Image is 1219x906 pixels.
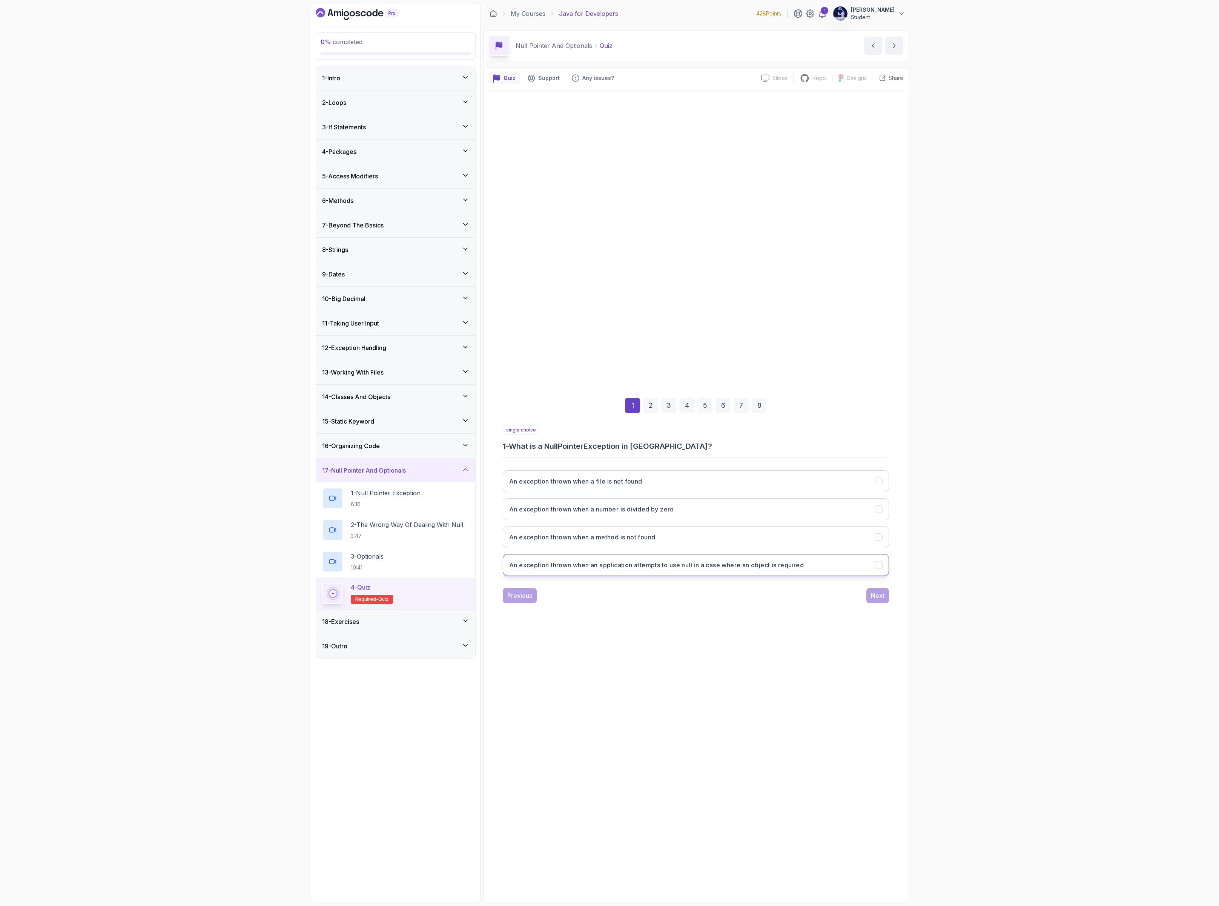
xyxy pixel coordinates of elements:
[734,398,749,413] div: 7
[316,360,475,384] button: 13-Working With Files
[507,591,532,600] div: Previous
[322,488,469,509] button: 1-Null Pointer Exception6:16
[503,526,889,548] button: An exception thrown when a method is not found
[322,221,384,230] h3: 7 - Beyond The Basics
[316,434,475,458] button: 16-Organizing Code
[322,196,353,205] h3: 6 - Methods
[322,74,340,83] h3: 1 - Intro
[316,164,475,188] button: 5-Access Modifiers
[351,520,463,529] p: 2 - The Wrong Way Of Dealing With Null
[885,37,903,55] button: next content
[322,417,374,426] h3: 15 - Static Keyword
[866,588,889,603] button: Next
[643,398,658,413] div: 2
[504,74,516,82] p: Quiz
[316,140,475,164] button: 4-Packages
[322,294,365,303] h3: 10 - Big Decimal
[812,74,826,82] p: Repo
[715,398,731,413] div: 6
[889,74,903,82] p: Share
[316,66,475,90] button: 1-Intro
[851,6,895,14] p: [PERSON_NAME]
[697,398,712,413] div: 5
[321,38,331,46] span: 0 %
[511,9,545,18] a: My Courses
[523,72,564,84] button: Support button
[316,634,475,658] button: 19-Outro
[538,74,560,82] p: Support
[316,262,475,286] button: 9-Dates
[772,74,788,82] p: Slides
[322,551,469,572] button: 3-Optionals10:41
[316,610,475,634] button: 18-Exercises
[316,238,475,262] button: 8-Strings
[679,398,694,413] div: 4
[351,501,421,508] p: 6:16
[316,409,475,433] button: 15-Static Keyword
[509,477,642,486] h3: An exception thrown when a file is not found
[582,74,614,82] p: Any issues?
[509,533,655,542] h3: An exception thrown when a method is not found
[509,505,674,514] h3: An exception thrown when a number is divided by zero
[851,14,895,21] p: Student
[847,74,867,82] p: Designs
[503,554,889,576] button: An exception thrown when an application attempts to use null in a case where an object is required
[503,588,537,603] button: Previous
[322,617,359,626] h3: 18 - Exercises
[322,245,348,254] h3: 8 - Strings
[871,591,884,600] div: Next
[322,343,386,352] h3: 12 - Exception Handling
[316,8,415,20] a: Dashboard
[752,398,767,413] div: 8
[316,189,475,213] button: 6-Methods
[559,9,618,18] p: Java for Developers
[756,10,781,17] p: 428 Points
[503,470,889,492] button: An exception thrown when a file is not found
[322,319,379,328] h3: 11 - Taking User Input
[322,123,366,132] h3: 3 - If Statements
[322,583,469,604] button: 4-QuizRequired-quiz
[873,74,903,82] button: Share
[316,311,475,335] button: 11-Taking User Input
[351,532,463,540] p: 3:47
[351,552,384,561] p: 3 - Optionals
[509,560,804,570] h3: An exception thrown when an application attempts to use null in a case where an object is required
[864,37,882,55] button: previous content
[833,6,847,21] img: user profile image
[490,10,497,17] a: Dashboard
[818,9,827,18] a: 1
[316,336,475,360] button: 12-Exception Handling
[567,72,619,84] button: Feedback button
[503,498,889,520] button: An exception thrown when a number is divided by zero
[351,583,370,592] p: 4 - Quiz
[322,441,380,450] h3: 16 - Organizing Code
[316,115,475,139] button: 3-If Statements
[316,287,475,311] button: 10-Big Decimal
[322,642,347,651] h3: 19 - Outro
[833,6,905,21] button: user profile image[PERSON_NAME]Student
[625,398,640,413] div: 1
[322,98,346,107] h3: 2 - Loops
[600,41,613,50] p: Quiz
[321,38,362,46] span: completed
[316,458,475,482] button: 17-Null Pointer And Optionals
[322,270,345,279] h3: 9 - Dates
[516,41,592,50] p: Null Pointer And Optionals
[503,441,889,451] h3: 1 - What is a NullPointerException in [GEOGRAPHIC_DATA]?
[316,385,475,409] button: 14-Classes And Objects
[316,91,475,115] button: 2-Loops
[503,425,539,435] p: single choice
[661,398,676,413] div: 3
[322,519,469,541] button: 2-The Wrong Way Of Dealing With Null3:47
[351,564,384,571] p: 10:41
[322,392,390,401] h3: 14 - Classes And Objects
[316,213,475,237] button: 7-Beyond The Basics
[322,466,406,475] h3: 17 - Null Pointer And Optionals
[322,368,384,377] h3: 13 - Working With Files
[378,596,388,602] span: quiz
[351,488,421,498] p: 1 - Null Pointer Exception
[488,72,520,84] button: quiz button
[355,596,378,602] span: Required-
[322,172,378,181] h3: 5 - Access Modifiers
[821,7,828,14] div: 1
